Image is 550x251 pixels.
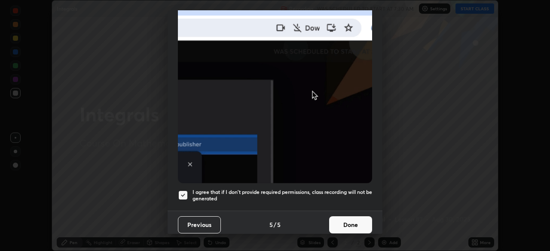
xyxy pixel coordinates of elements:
[329,216,372,233] button: Done
[269,220,273,229] h4: 5
[178,216,221,233] button: Previous
[192,189,372,202] h5: I agree that if I don't provide required permissions, class recording will not be generated
[274,220,276,229] h4: /
[277,220,281,229] h4: 5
